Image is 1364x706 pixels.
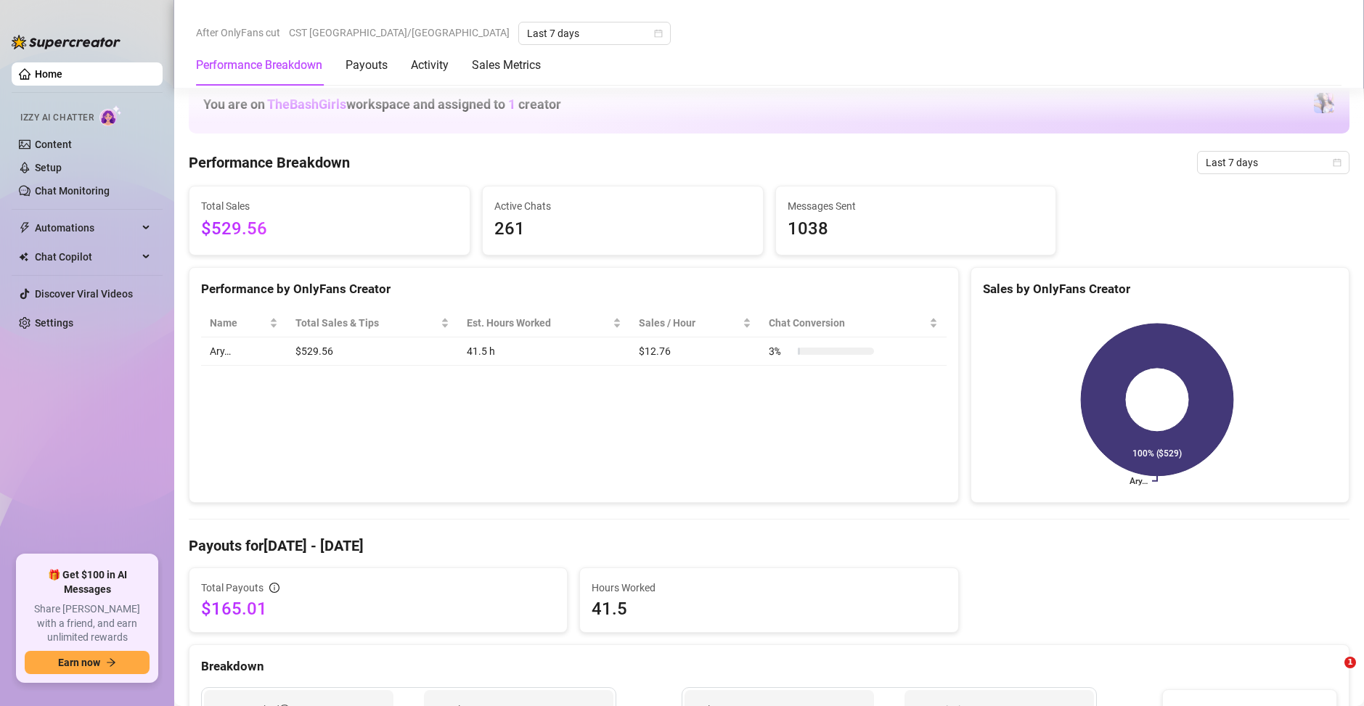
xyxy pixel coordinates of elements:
[201,309,287,337] th: Name
[1314,93,1334,113] img: Ary
[1130,476,1148,486] text: Ary…
[196,22,280,44] span: After OnlyFans cut
[189,152,350,173] h4: Performance Breakdown
[19,222,30,234] span: thunderbolt
[983,279,1337,299] div: Sales by OnlyFans Creator
[1315,657,1349,691] iframe: Intercom live chat
[592,597,946,620] span: 41.5
[203,97,561,112] h1: You are on workspace and assigned to creator
[788,198,1045,214] span: Messages Sent
[1333,158,1341,167] span: calendar
[494,216,751,243] span: 261
[201,216,458,243] span: $529.56
[25,651,150,674] button: Earn nowarrow-right
[639,315,740,331] span: Sales / Hour
[295,315,437,331] span: Total Sales & Tips
[35,216,138,239] span: Automations
[769,343,792,359] span: 3 %
[458,337,630,366] td: 41.5 h
[12,35,121,49] img: logo-BBDzfeDw.svg
[411,57,449,74] div: Activity
[201,279,947,299] div: Performance by OnlyFans Creator
[467,315,610,331] div: Est. Hours Worked
[788,216,1045,243] span: 1038
[508,97,515,112] span: 1
[35,185,110,197] a: Chat Monitoring
[201,580,264,596] span: Total Payouts
[35,139,72,150] a: Content
[267,97,346,112] span: TheBashGirls
[35,245,138,268] span: Chat Copilot
[592,580,946,596] span: Hours Worked
[35,288,133,300] a: Discover Viral Videos
[289,22,510,44] span: CST [GEOGRAPHIC_DATA]/[GEOGRAPHIC_DATA]
[25,602,150,645] span: Share [PERSON_NAME] with a friend, and earn unlimited rewards
[760,309,947,337] th: Chat Conversion
[106,657,116,668] span: arrow-right
[346,57,388,74] div: Payouts
[630,337,760,366] td: $12.76
[201,198,458,214] span: Total Sales
[287,309,457,337] th: Total Sales & Tips
[494,198,751,214] span: Active Chats
[1206,152,1341,173] span: Last 7 days
[35,68,62,80] a: Home
[201,597,555,620] span: $165.01
[20,111,94,125] span: Izzy AI Chatter
[527,22,662,44] span: Last 7 days
[269,583,279,593] span: info-circle
[1344,657,1356,668] span: 1
[210,315,266,331] span: Name
[201,657,1337,676] div: Breakdown
[35,317,73,329] a: Settings
[189,535,1349,556] h4: Payouts for [DATE] - [DATE]
[19,252,28,262] img: Chat Copilot
[35,162,62,173] a: Setup
[196,57,322,74] div: Performance Breakdown
[58,657,100,668] span: Earn now
[25,568,150,596] span: 🎁 Get $100 in AI Messages
[201,337,287,366] td: Ary…
[769,315,926,331] span: Chat Conversion
[287,337,457,366] td: $529.56
[472,57,541,74] div: Sales Metrics
[630,309,760,337] th: Sales / Hour
[99,105,122,126] img: AI Chatter
[654,29,663,38] span: calendar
